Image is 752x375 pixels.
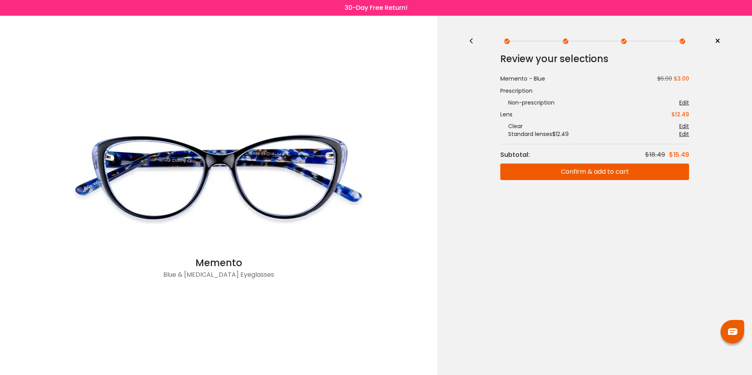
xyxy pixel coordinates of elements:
div: Non-prescription [500,99,555,107]
button: Confirm & add to cart [500,164,689,180]
div: Prescription [500,87,689,95]
div: Edit [679,99,689,107]
div: Lens [500,110,512,118]
div: $15.49 [669,150,689,160]
div: Blue & [MEDICAL_DATA] Eyeglasses [61,270,376,286]
div: $18.49 [645,150,669,160]
span: × [715,35,721,47]
a: × [709,35,721,47]
div: Subtotal: [500,150,534,160]
div: Review your selections [500,51,689,67]
div: Memento - Blue [500,75,545,83]
div: Clear [500,122,523,130]
img: Blue Memento - Acetate Eyeglasses [61,99,376,256]
div: < [469,38,481,44]
div: Edit [679,130,689,138]
div: Memento [61,256,376,270]
div: $12.49 [671,110,689,118]
img: chat [728,328,737,335]
div: Edit [679,122,689,130]
div: Standard lenses $12.49 [500,130,569,138]
span: $3.00 [674,75,689,83]
span: $6.00 [654,75,672,83]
